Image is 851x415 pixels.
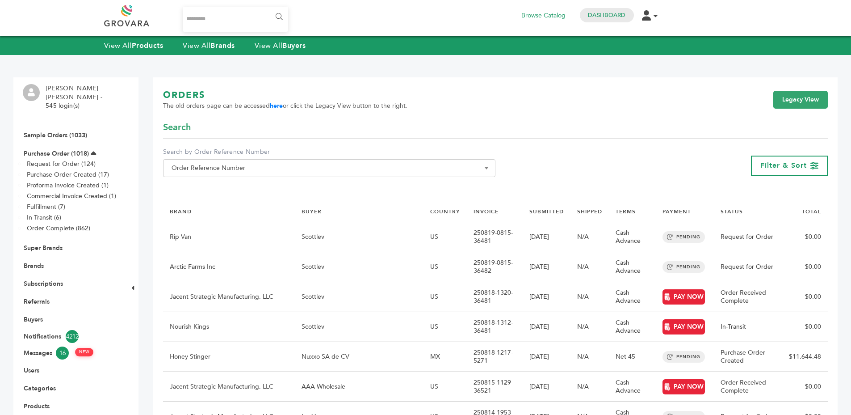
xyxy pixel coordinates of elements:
[714,372,782,402] td: Order Received Complete
[721,208,743,215] a: STATUS
[662,289,705,305] a: PAY NOW
[163,121,191,134] span: Search
[24,347,115,360] a: Messages16 NEW
[163,148,495,157] label: Search by Order Reference Number
[609,282,656,312] td: Cash Advance
[24,279,63,288] a: Subscriptions
[609,222,656,252] td: Cash Advance
[609,252,656,282] td: Cash Advance
[467,372,523,402] td: 250815-1129-36521
[302,208,322,215] a: BUYER
[570,342,609,372] td: N/A
[523,372,570,402] td: [DATE]
[782,342,828,372] td: $11,644.48
[521,11,566,21] a: Browse Catalog
[210,41,235,51] strong: Brands
[27,181,109,190] a: Proforma Invoice Created (1)
[523,312,570,342] td: [DATE]
[570,222,609,252] td: N/A
[24,384,56,393] a: Categories
[467,282,523,312] td: 250818-1320-36481
[163,312,295,342] td: Nourish Kings
[570,282,609,312] td: N/A
[295,282,423,312] td: Scottlev
[609,342,656,372] td: Net 45
[56,347,69,360] span: 16
[782,222,828,252] td: $0.00
[782,372,828,402] td: $0.00
[423,222,467,252] td: US
[75,348,93,356] span: NEW
[24,366,39,375] a: Users
[570,252,609,282] td: N/A
[163,89,407,102] h1: ORDERS
[295,342,423,372] td: Nuxxo SA de CV
[27,192,116,200] a: Commercial Invoice Created (1)
[609,372,656,402] td: Cash Advance
[423,312,467,342] td: US
[609,312,656,342] td: Cash Advance
[782,252,828,282] td: $0.00
[430,208,460,215] a: COUNTRY
[467,222,523,252] td: 250819-0815-36481
[24,262,44,270] a: Brands
[282,41,306,51] strong: Buyers
[24,330,115,343] a: Notifications4212
[24,131,87,140] a: Sample Orders (1033)
[714,282,782,312] td: Order Received Complete
[183,41,235,51] a: View AllBrands
[782,282,828,312] td: $0.00
[467,342,523,372] td: 250818-1217-5271
[523,252,570,282] td: [DATE]
[782,312,828,342] td: $0.00
[163,342,295,372] td: Honey Stinger
[132,41,163,51] strong: Products
[295,252,423,282] td: Scottlev
[163,222,295,252] td: Rip Van
[523,342,570,372] td: [DATE]
[802,208,821,215] a: TOTAL
[577,208,602,215] a: SHIPPED
[66,330,79,343] span: 4212
[24,244,63,252] a: Super Brands
[662,351,705,363] span: PENDING
[467,252,523,282] td: 250819-0815-36482
[570,312,609,342] td: N/A
[467,312,523,342] td: 250818-1312-36481
[27,203,65,211] a: Fulfillment (7)
[529,208,564,215] a: SUBMITTED
[270,102,283,110] a: here
[163,282,295,312] td: Jacent Strategic Manufacturing, LLC
[714,312,782,342] td: In-Transit
[27,170,109,179] a: Purchase Order Created (17)
[773,91,828,109] a: Legacy View
[523,222,570,252] td: [DATE]
[295,372,423,402] td: AAA Wholesale
[27,160,96,168] a: Request for Order (124)
[168,162,490,174] span: Order Reference Number
[662,319,705,335] a: PAY NOW
[163,159,495,177] span: Order Reference Number
[255,41,306,51] a: View AllBuyers
[588,11,625,19] a: Dashboard
[163,252,295,282] td: Arctic Farms Inc
[23,84,40,101] img: profile.png
[714,342,782,372] td: Purchase Order Created
[662,379,705,394] a: PAY NOW
[24,402,50,411] a: Products
[474,208,499,215] a: INVOICE
[662,208,691,215] a: PAYMENT
[46,84,123,110] li: [PERSON_NAME] [PERSON_NAME] - 545 login(s)
[662,231,705,243] span: PENDING
[423,372,467,402] td: US
[170,208,192,215] a: BRAND
[523,282,570,312] td: [DATE]
[104,41,163,51] a: View AllProducts
[24,149,89,158] a: Purchase Order (1018)
[24,315,43,324] a: Buyers
[570,372,609,402] td: N/A
[295,312,423,342] td: Scottlev
[423,252,467,282] td: US
[295,222,423,252] td: Scottlev
[616,208,636,215] a: TERMS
